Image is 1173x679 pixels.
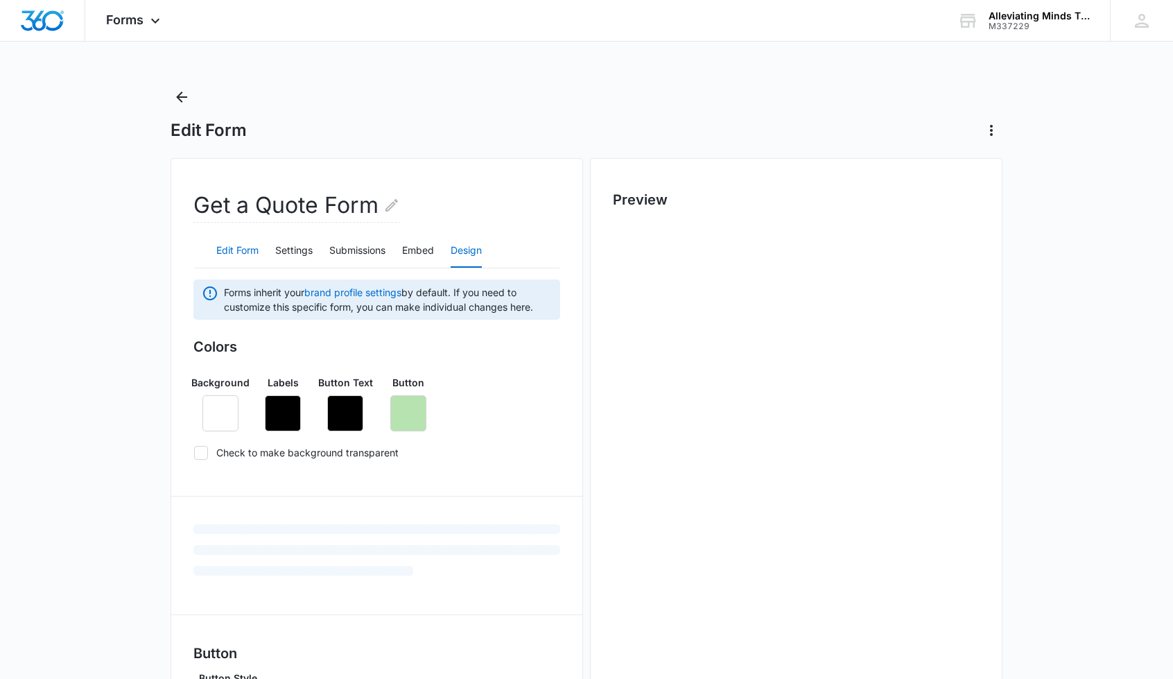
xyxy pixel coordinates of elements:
h3: Button [193,643,560,664]
button: Remove [390,395,426,431]
button: Edit Form [216,234,259,268]
button: Back [171,86,193,108]
div: account id [989,22,1090,31]
button: Edit Form Name [383,189,400,222]
button: Remove [265,395,301,431]
span: Forms inherit your by default. If you need to customize this specific form, you can make individu... [224,285,552,314]
p: Button [392,375,424,390]
button: Submissions [329,234,385,268]
label: Check to make background transparent [193,445,560,460]
button: Embed [402,234,434,268]
h2: Get a Quote Form [193,189,400,223]
span: Forms [106,12,144,27]
h2: Preview [613,189,980,210]
button: Remove [327,395,363,431]
a: brand profile settings [304,286,401,298]
p: Button Text [318,375,373,390]
h1: Edit Form [171,120,247,141]
p: Background [191,375,250,390]
button: Design [451,234,482,268]
button: Actions [980,119,1002,141]
div: account name [989,10,1090,22]
button: Remove [202,395,238,431]
p: Labels [268,375,299,390]
h3: Colors [193,336,560,357]
button: Settings [275,234,313,268]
